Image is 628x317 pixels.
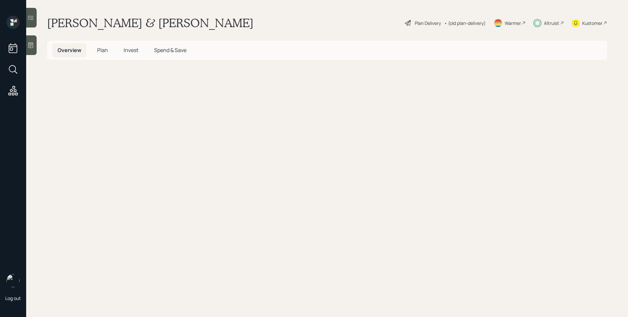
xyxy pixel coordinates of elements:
[444,20,486,27] div: • (old plan-delivery)
[154,47,186,54] span: Spend & Save
[97,47,108,54] span: Plan
[124,47,138,54] span: Invest
[7,274,20,287] img: james-distasi-headshot.png
[47,16,253,30] h1: [PERSON_NAME] & [PERSON_NAME]
[58,47,81,54] span: Overview
[505,20,521,27] div: Warmer
[582,20,602,27] div: Kustomer
[544,20,559,27] div: Altruist
[415,20,441,27] div: Plan Delivery
[5,295,21,301] div: Log out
